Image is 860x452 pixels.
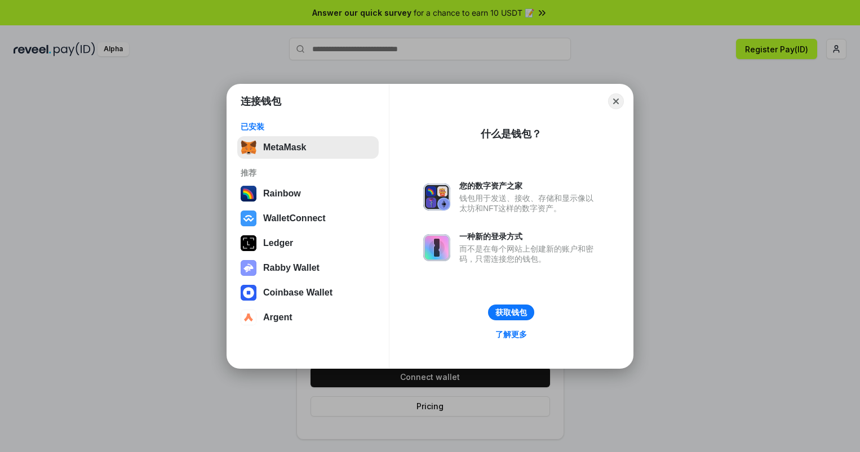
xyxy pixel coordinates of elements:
div: 而不是在每个网站上创建新的账户和密码，只需连接您的钱包。 [459,244,599,264]
div: Rabby Wallet [263,263,320,273]
div: 一种新的登录方式 [459,231,599,241]
div: 什么是钱包？ [481,127,542,141]
div: Argent [263,312,292,323]
button: Ledger [237,232,379,254]
img: svg+xml,%3Csvg%20width%3D%2228%22%20height%3D%2228%22%20viewBox%3D%220%200%2028%2028%22%20fill%3D... [241,285,256,301]
img: svg+xml,%3Csvg%20width%3D%22120%22%20height%3D%22120%22%20viewBox%3D%220%200%20120%20120%22%20fil... [241,186,256,202]
div: 了解更多 [495,329,527,339]
h1: 连接钱包 [241,95,281,108]
img: svg+xml,%3Csvg%20xmlns%3D%22http%3A%2F%2Fwww.w3.org%2F2000%2Fsvg%22%20fill%3D%22none%22%20viewBox... [423,184,450,211]
a: 了解更多 [489,327,534,342]
div: Coinbase Wallet [263,288,333,298]
img: svg+xml,%3Csvg%20fill%3D%22none%22%20height%3D%2233%22%20viewBox%3D%220%200%2035%2033%22%20width%... [241,140,256,155]
button: Argent [237,306,379,329]
button: Rainbow [237,182,379,205]
div: WalletConnect [263,213,326,223]
div: 推荐 [241,168,375,178]
div: Rainbow [263,189,301,199]
button: MetaMask [237,136,379,159]
button: 获取钱包 [488,305,534,320]
img: svg+xml,%3Csvg%20xmlns%3D%22http%3A%2F%2Fwww.w3.org%2F2000%2Fsvg%22%20fill%3D%22none%22%20viewBox... [241,260,256,276]
div: Ledger [263,238,293,248]
div: 已安装 [241,122,375,132]
img: svg+xml,%3Csvg%20xmlns%3D%22http%3A%2F%2Fwww.w3.org%2F2000%2Fsvg%22%20fill%3D%22none%22%20viewBox... [423,234,450,261]
img: svg+xml,%3Csvg%20width%3D%2228%22%20height%3D%2228%22%20viewBox%3D%220%200%2028%2028%22%20fill%3D... [241,310,256,325]
img: svg+xml,%3Csvg%20width%3D%2228%22%20height%3D%2228%22%20viewBox%3D%220%200%2028%2028%22%20fill%3D... [241,211,256,226]
button: Rabby Wallet [237,257,379,279]
button: Close [608,93,624,109]
button: WalletConnect [237,207,379,230]
div: 您的数字资产之家 [459,181,599,191]
div: 获取钱包 [495,307,527,317]
button: Coinbase Wallet [237,281,379,304]
div: MetaMask [263,142,306,153]
div: 钱包用于发送、接收、存储和显示像以太坊和NFT这样的数字资产。 [459,193,599,213]
img: svg+xml,%3Csvg%20xmlns%3D%22http%3A%2F%2Fwww.w3.org%2F2000%2Fsvg%22%20width%3D%2228%22%20height%3... [241,235,256,251]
